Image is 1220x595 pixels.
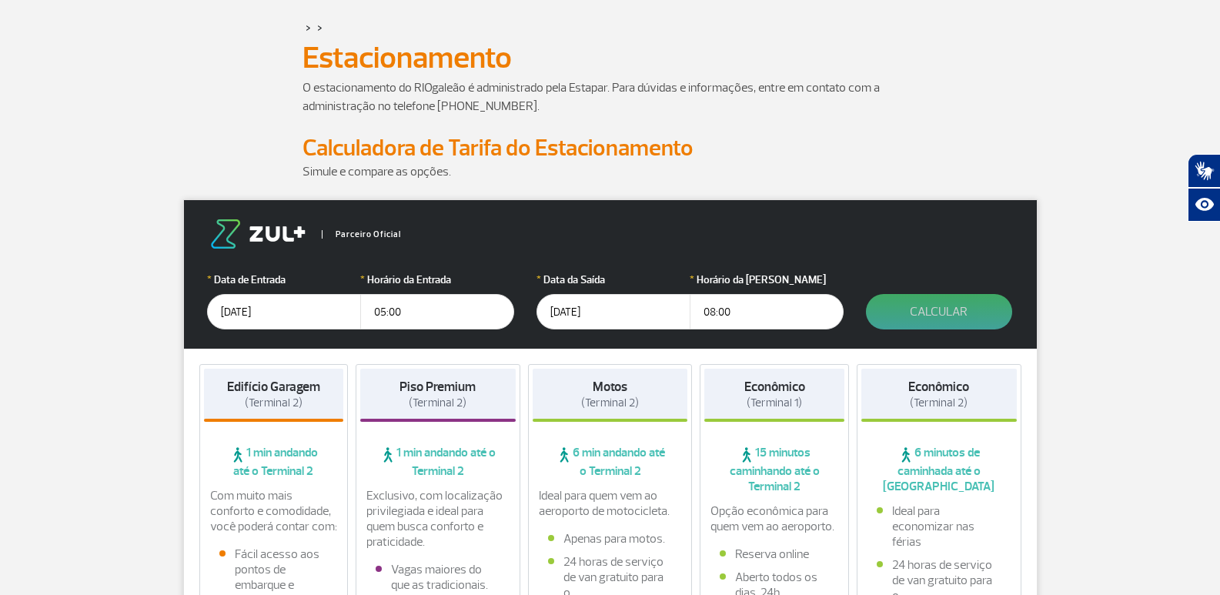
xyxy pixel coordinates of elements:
[536,272,690,288] label: Data da Saída
[744,379,805,395] strong: Econômico
[539,488,682,519] p: Ideal para quem vem ao aeroporto de motocicleta.
[317,18,323,36] a: >
[207,272,361,288] label: Data de Entrada
[908,379,969,395] strong: Econômico
[1188,188,1220,222] button: Abrir recursos assistivos.
[302,162,918,181] p: Simule e compare as opções.
[910,396,968,410] span: (Terminal 2)
[409,396,466,410] span: (Terminal 2)
[720,547,829,562] li: Reserva online
[366,488,510,550] p: Exclusivo, com localização privilegiada e ideal para quem busca conforto e praticidade.
[1188,154,1220,222] div: Plugin de acessibilidade da Hand Talk.
[360,294,514,329] input: hh:mm
[207,219,309,249] img: logo-zul.png
[245,396,302,410] span: (Terminal 2)
[302,79,918,115] p: O estacionamento do RIOgaleão é administrado pela Estapar. Para dúvidas e informações, entre em c...
[593,379,627,395] strong: Motos
[704,445,844,494] span: 15 minutos caminhando até o Terminal 2
[210,488,338,534] p: Com muito mais conforto e comodidade, você poderá contar com:
[227,379,320,395] strong: Edifício Garagem
[302,134,918,162] h2: Calculadora de Tarifa do Estacionamento
[533,445,688,479] span: 6 min andando até o Terminal 2
[690,272,844,288] label: Horário da [PERSON_NAME]
[861,445,1017,494] span: 6 minutos de caminhada até o [GEOGRAPHIC_DATA]
[376,562,500,593] li: Vagas maiores do que as tradicionais.
[302,45,918,71] h1: Estacionamento
[866,294,1012,329] button: Calcular
[360,445,516,479] span: 1 min andando até o Terminal 2
[360,272,514,288] label: Horário da Entrada
[399,379,476,395] strong: Piso Premium
[690,294,844,329] input: hh:mm
[536,294,690,329] input: dd/mm/aaaa
[747,396,802,410] span: (Terminal 1)
[877,503,1001,550] li: Ideal para economizar nas férias
[204,445,344,479] span: 1 min andando até o Terminal 2
[306,18,311,36] a: >
[548,531,673,547] li: Apenas para motos.
[710,503,838,534] p: Opção econômica para quem vem ao aeroporto.
[1188,154,1220,188] button: Abrir tradutor de língua de sinais.
[581,396,639,410] span: (Terminal 2)
[322,230,401,239] span: Parceiro Oficial
[207,294,361,329] input: dd/mm/aaaa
